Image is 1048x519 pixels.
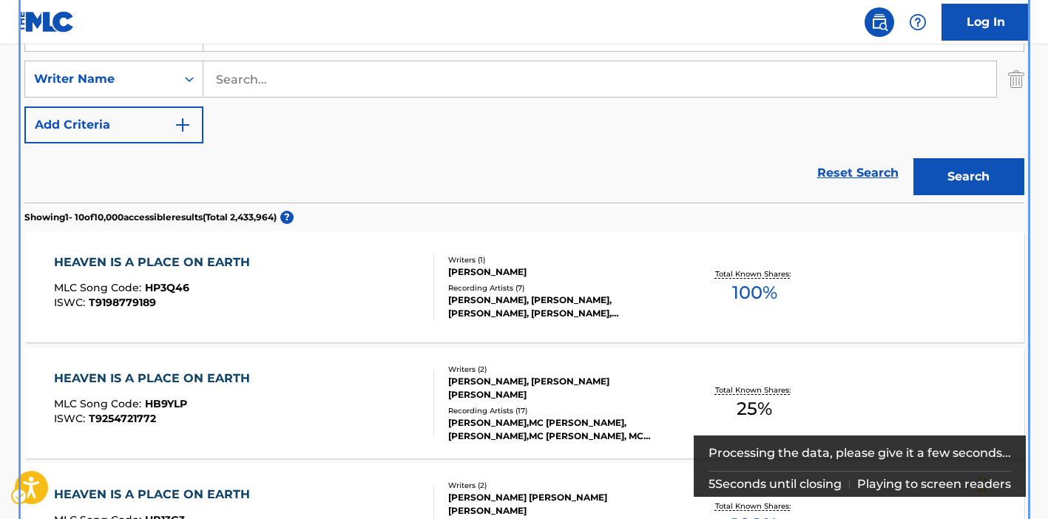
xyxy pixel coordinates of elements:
div: HEAVEN IS A PLACE ON EARTH [54,486,257,503]
span: 25 % [737,396,772,422]
div: Recording Artists ( 17 ) [448,405,672,416]
div: [PERSON_NAME] [PERSON_NAME] [PERSON_NAME] [448,491,672,518]
span: ? [280,211,294,224]
span: 5 [709,477,715,491]
span: HP3Q46 [145,281,189,294]
span: ISWC : [54,412,89,425]
div: Writers ( 2 ) [448,364,672,375]
div: [PERSON_NAME], [PERSON_NAME], [PERSON_NAME], [PERSON_NAME], [PERSON_NAME] [448,294,672,320]
p: Showing 1 - 10 of 10,000 accessible results (Total 2,433,964 ) [24,211,277,224]
a: Reset Search [810,157,906,189]
div: HEAVEN IS A PLACE ON EARTH [54,370,257,387]
img: search [870,13,888,31]
a: HEAVEN IS A PLACE ON EARTHMLC Song Code:HB9YLPISWC:T9254721772Writers (2)[PERSON_NAME], [PERSON_N... [24,347,1024,458]
div: Recording Artists ( 7 ) [448,282,672,294]
a: HEAVEN IS A PLACE ON EARTHMLC Song Code:HP3Q46ISWC:T9198779189Writers (1)[PERSON_NAME]Recording A... [24,231,1024,342]
div: Processing the data, please give it a few seconds... [709,435,1012,471]
input: Search... [203,61,996,97]
div: Writers ( 2 ) [448,480,672,491]
p: Total Known Shares: [715,501,794,512]
span: T9254721772 [89,412,156,425]
img: 9d2ae6d4665cec9f34b9.svg [174,116,192,134]
div: [PERSON_NAME],MC [PERSON_NAME], [PERSON_NAME],MC [PERSON_NAME], MC [PERSON_NAME], [PERSON_NAME], ... [448,416,672,443]
span: 100 % [732,279,777,306]
img: MLC Logo [18,11,75,33]
div: [PERSON_NAME] [448,265,672,279]
img: help [909,13,927,31]
form: Search Form [24,15,1024,203]
span: HB9YLP [145,397,187,410]
span: ISWC : [54,296,89,309]
div: Writer Name [34,70,167,88]
button: Search [913,158,1024,195]
div: Writers ( 1 ) [448,254,672,265]
a: Log In [941,4,1030,41]
span: MLC Song Code : [54,281,145,294]
button: Add Criteria [24,106,203,143]
span: T9198779189 [89,296,156,309]
p: Total Known Shares: [715,268,794,279]
span: MLC Song Code : [54,397,145,410]
div: [PERSON_NAME], [PERSON_NAME] [PERSON_NAME] [448,375,672,401]
div: HEAVEN IS A PLACE ON EARTH [54,254,257,271]
p: Total Known Shares: [715,384,794,396]
img: Delete Criterion [1008,61,1024,98]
